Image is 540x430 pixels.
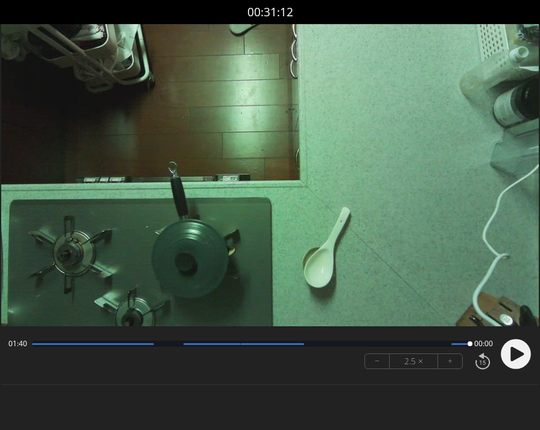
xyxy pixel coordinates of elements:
[365,354,390,368] button: −
[390,354,438,368] div: 2.5 ×
[474,339,493,349] span: 00:00
[247,4,293,21] a: 00:31:12
[8,339,27,349] span: 01:40
[438,354,462,368] button: +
